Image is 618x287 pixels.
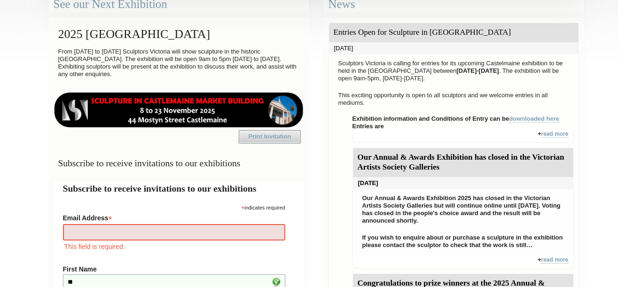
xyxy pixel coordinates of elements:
[352,130,574,143] div: +
[54,23,304,46] h2: 2025 [GEOGRAPHIC_DATA]
[63,202,285,211] div: indicates required
[456,67,499,74] strong: [DATE]-[DATE]
[63,265,285,273] label: First Name
[352,115,560,123] strong: Exhibition information and Conditions of Entry can be
[509,115,559,123] a: downloaded here
[353,148,573,177] div: Our Annual & Awards Exhibition has closed in the Victorian Artists Society Galleries
[63,211,285,223] label: Email Address
[541,256,568,264] a: read more
[334,89,574,109] p: This exciting opportunity is open to all sculptors and we welcome entries in all mediums.
[353,177,573,189] div: [DATE]
[358,232,569,251] p: If you wish to enquire about or purchase a sculpture in the exhibition please contact the sculpto...
[54,154,304,172] h3: Subscribe to receive invitations to our exhibitions
[358,192,569,227] p: Our Annual & Awards Exhibition 2025 has closed in the Victorian Artists Society Galleries but wil...
[63,241,285,252] div: This field is required.
[239,130,301,143] a: Print Invitation
[541,131,568,138] a: read more
[54,46,304,80] p: From [DATE] to [DATE] Sculptors Victoria will show sculpture in the historic [GEOGRAPHIC_DATA]. T...
[63,182,295,195] h2: Subscribe to receive invitations to our exhibitions
[329,42,579,54] div: [DATE]
[329,23,579,42] div: Entries Open for Sculpture in [GEOGRAPHIC_DATA]
[334,57,574,85] p: Sculptors Victoria is calling for entries for its upcoming Castelmaine exhibition to be held in t...
[54,93,304,127] img: castlemaine-ldrbd25v2.png
[352,256,574,269] div: +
